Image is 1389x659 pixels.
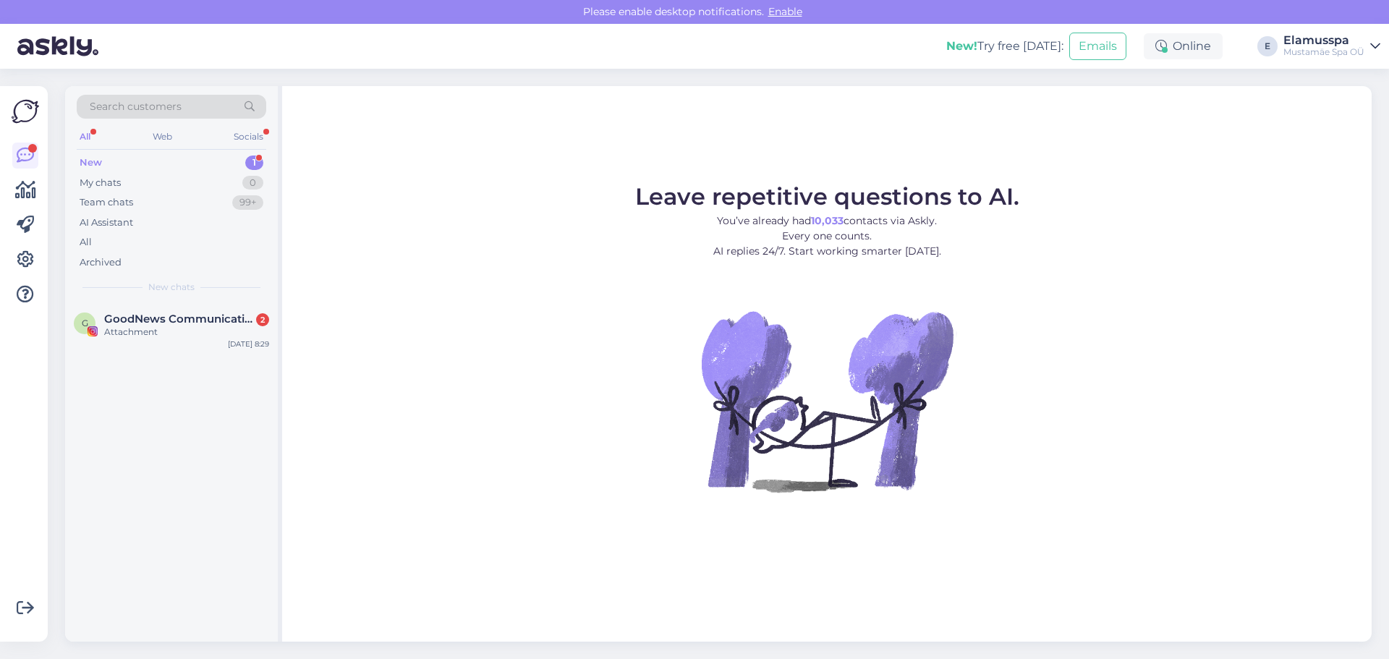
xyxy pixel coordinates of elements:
div: My chats [80,176,121,190]
div: [DATE] 8:29 [228,339,269,349]
img: No Chat active [697,271,957,531]
div: 1 [245,156,263,170]
div: Archived [80,255,122,270]
div: All [77,127,93,146]
div: Web [150,127,175,146]
p: You’ve already had contacts via Askly. Every one counts. AI replies 24/7. Start working smarter [... [635,213,1019,259]
div: 0 [242,176,263,190]
div: E [1257,36,1278,56]
div: All [80,235,92,250]
span: Search customers [90,99,182,114]
b: New! [946,39,977,53]
span: G [82,318,88,328]
div: Try free [DATE]: [946,38,1063,55]
img: Askly Logo [12,98,39,125]
div: Attachment [104,326,269,339]
div: Socials [231,127,266,146]
span: New chats [148,281,195,294]
span: Leave repetitive questions to AI. [635,182,1019,211]
div: Online [1144,33,1223,59]
div: 99+ [232,195,263,210]
div: AI Assistant [80,216,133,230]
button: Emails [1069,33,1126,60]
a: ElamusspaMustamäe Spa OÜ [1283,35,1380,58]
b: 10,033 [811,214,844,227]
span: Enable [764,5,807,18]
span: GoodNews Communication [104,313,255,326]
div: Team chats [80,195,133,210]
div: Mustamäe Spa OÜ [1283,46,1364,58]
div: Elamusspa [1283,35,1364,46]
div: New [80,156,102,170]
div: 2 [256,313,269,326]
